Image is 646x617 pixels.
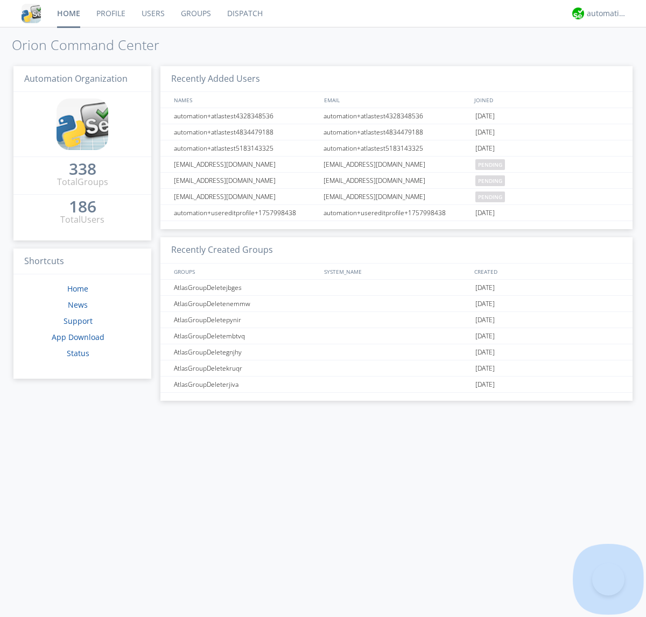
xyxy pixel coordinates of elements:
[475,360,495,377] span: [DATE]
[171,205,320,221] div: automation+usereditprofile+1757998438
[69,164,96,176] a: 338
[171,328,320,344] div: AtlasGroupDeletembtvq
[472,264,622,279] div: CREATED
[475,192,505,202] span: pending
[171,377,320,392] div: AtlasGroupDeleterjiva
[587,8,627,19] div: automation+atlas
[24,73,128,84] span: Automation Organization
[171,344,320,360] div: AtlasGroupDeletegnjhy
[171,360,320,376] div: AtlasGroupDeletekruqr
[171,312,320,328] div: AtlasGroupDeletepynir
[160,360,633,377] a: AtlasGroupDeletekruqr[DATE]
[171,173,320,188] div: [EMAIL_ADDRESS][DOMAIN_NAME]
[57,98,108,150] img: cddb5a64eb264b2086981ab96f4c1ba7
[160,280,633,296] a: AtlasGroupDeletejbges[DATE]
[160,296,633,312] a: AtlasGroupDeletenemmw[DATE]
[475,328,495,344] span: [DATE]
[67,348,89,358] a: Status
[321,124,473,140] div: automation+atlastest4834479188
[13,249,151,275] h3: Shortcuts
[69,201,96,212] div: 186
[160,140,633,157] a: automation+atlastest5183143325automation+atlastest5183143325[DATE]
[475,296,495,312] span: [DATE]
[171,189,320,204] div: [EMAIL_ADDRESS][DOMAIN_NAME]
[160,237,633,264] h3: Recently Created Groups
[475,124,495,140] span: [DATE]
[475,377,495,393] span: [DATE]
[171,108,320,124] div: automation+atlastest4328348536
[472,92,622,108] div: JOINED
[475,140,495,157] span: [DATE]
[160,344,633,360] a: AtlasGroupDeletegnjhy[DATE]
[171,92,319,108] div: NAMES
[67,283,88,294] a: Home
[321,108,473,124] div: automation+atlastest4328348536
[475,344,495,360] span: [DATE]
[475,312,495,328] span: [DATE]
[160,189,633,205] a: [EMAIL_ADDRESS][DOMAIN_NAME][EMAIL_ADDRESS][DOMAIN_NAME]pending
[321,140,473,156] div: automation+atlastest5183143325
[69,164,96,174] div: 338
[160,328,633,344] a: AtlasGroupDeletembtvq[DATE]
[160,312,633,328] a: AtlasGroupDeletepynir[DATE]
[160,173,633,189] a: [EMAIL_ADDRESS][DOMAIN_NAME][EMAIL_ADDRESS][DOMAIN_NAME]pending
[321,92,472,108] div: EMAIL
[171,296,320,311] div: AtlasGroupDeletenemmw
[171,157,320,172] div: [EMAIL_ADDRESS][DOMAIN_NAME]
[160,205,633,221] a: automation+usereditprofile+1757998438automation+usereditprofile+1757998438[DATE]
[171,280,320,295] div: AtlasGroupDeletejbges
[160,108,633,124] a: automation+atlastest4328348536automation+atlastest4328348536[DATE]
[22,4,41,23] img: cddb5a64eb264b2086981ab96f4c1ba7
[592,563,624,595] iframe: Toggle Customer Support
[475,205,495,221] span: [DATE]
[572,8,584,19] img: d2d01cd9b4174d08988066c6d424eccd
[171,264,319,279] div: GROUPS
[321,157,473,172] div: [EMAIL_ADDRESS][DOMAIN_NAME]
[171,124,320,140] div: automation+atlastest4834479188
[321,189,473,204] div: [EMAIL_ADDRESS][DOMAIN_NAME]
[68,300,88,310] a: News
[160,66,633,93] h3: Recently Added Users
[321,173,473,188] div: [EMAIL_ADDRESS][DOMAIN_NAME]
[64,316,93,326] a: Support
[321,264,472,279] div: SYSTEM_NAME
[321,205,473,221] div: automation+usereditprofile+1757998438
[160,377,633,393] a: AtlasGroupDeleterjiva[DATE]
[69,201,96,214] a: 186
[475,175,505,186] span: pending
[475,108,495,124] span: [DATE]
[160,157,633,173] a: [EMAIL_ADDRESS][DOMAIN_NAME][EMAIL_ADDRESS][DOMAIN_NAME]pending
[52,332,104,342] a: App Download
[60,214,104,226] div: Total Users
[160,124,633,140] a: automation+atlastest4834479188automation+atlastest4834479188[DATE]
[57,176,108,188] div: Total Groups
[171,140,320,156] div: automation+atlastest5183143325
[475,280,495,296] span: [DATE]
[475,159,505,170] span: pending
